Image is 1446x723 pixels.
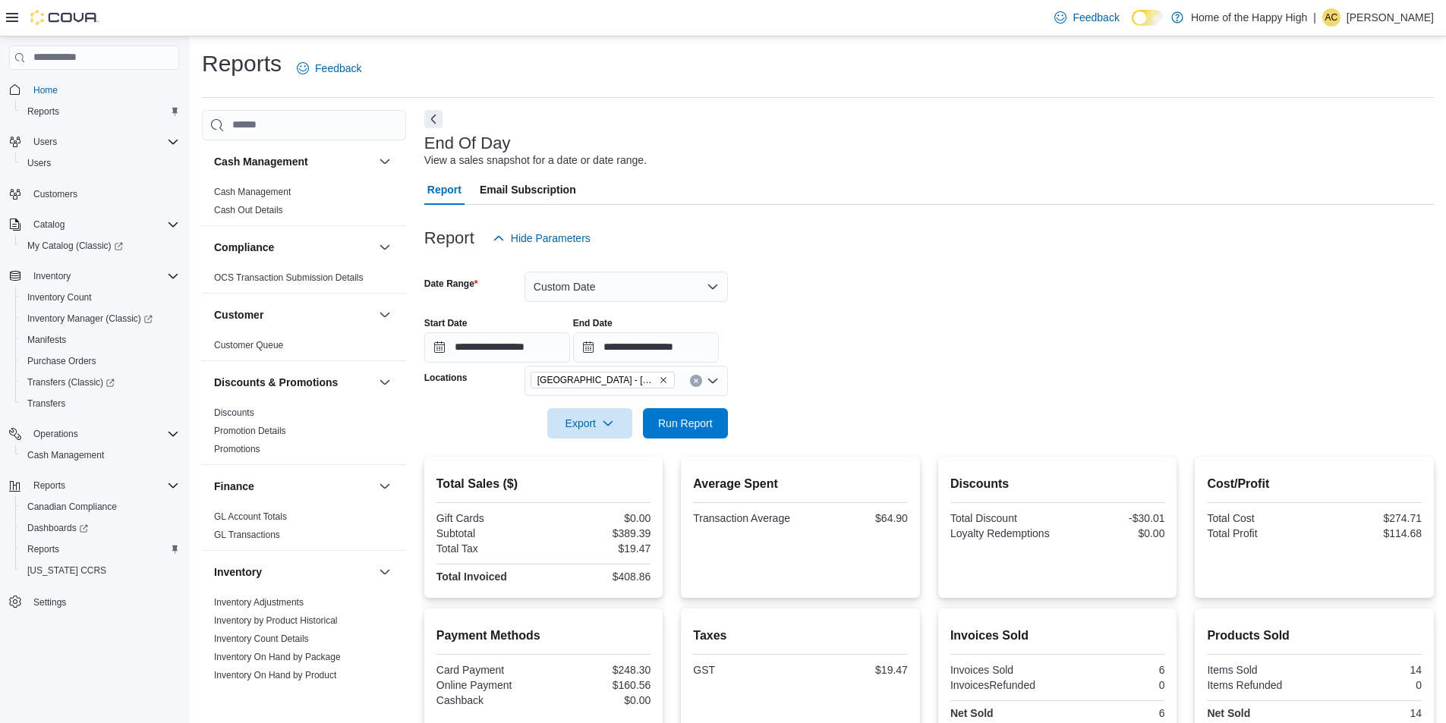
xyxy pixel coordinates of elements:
a: Cash Out Details [214,205,283,215]
div: Allan Cawthorne [1322,8,1340,27]
div: Compliance [202,269,406,293]
span: Customers [33,188,77,200]
h2: Invoices Sold [950,627,1165,645]
span: Reports [27,543,59,555]
span: Inventory Count [27,291,92,303]
h3: Discounts & Promotions [214,375,338,390]
h3: Cash Management [214,154,308,169]
h3: Finance [214,479,254,494]
div: Total Cost [1207,512,1311,524]
h3: Compliance [214,240,274,255]
a: Users [21,154,57,172]
span: Home [33,84,58,96]
span: Sherwood Park - Baseline Road - Fire & Flower [531,372,675,388]
button: Reports [27,476,71,495]
span: Dashboards [27,522,88,534]
div: GST [693,664,797,676]
p: Home of the Happy High [1191,8,1307,27]
button: Discounts & Promotions [214,375,373,390]
a: Reports [21,540,65,558]
a: Dashboards [15,517,185,539]
div: Online Payment [436,679,540,691]
span: Washington CCRS [21,561,179,580]
span: Dashboards [21,519,179,537]
button: Users [27,133,63,151]
button: Catalog [3,214,185,235]
a: Purchase Orders [21,352,102,370]
div: Items Sold [1207,664,1311,676]
button: Transfers [15,393,185,414]
button: Home [3,79,185,101]
div: $114.68 [1318,527,1422,539]
a: Settings [27,593,72,611]
span: Cash Management [214,186,291,198]
span: Inventory [33,270,71,282]
span: Dark Mode [1132,26,1133,27]
span: Reports [27,476,179,495]
a: Customer Queue [214,340,283,350]
span: Inventory by Product Historical [214,615,338,627]
div: Cashback [436,694,540,706]
span: Inventory Count [21,288,179,306]
span: Run Report [658,416,713,431]
span: Inventory On Hand by Package [214,651,341,663]
div: Loyalty Redemptions [950,527,1054,539]
div: Discounts & Promotions [202,404,406,464]
a: Feedback [1048,2,1125,33]
span: Users [27,157,51,169]
span: Settings [27,592,179,611]
button: Catalog [27,215,71,234]
span: My Catalog (Classic) [21,237,179,255]
span: OCS Transaction Submission Details [214,272,364,284]
a: Customers [27,185,83,203]
div: $389.39 [547,527,651,539]
div: Card Payment [436,664,540,676]
span: Transfers [21,395,179,413]
a: Transfers (Classic) [21,373,121,391]
button: Cash Management [214,154,373,169]
p: | [1313,8,1316,27]
span: Cash Management [27,449,104,461]
span: Feedback [1073,10,1119,25]
div: $0.00 [1060,527,1164,539]
span: Cash Out Details [214,204,283,216]
div: 0 [1060,679,1164,691]
a: Cash Management [21,446,110,464]
h2: Cost/Profit [1207,475,1422,493]
span: Canadian Compliance [21,498,179,516]
div: Total Discount [950,512,1054,524]
div: Subtotal [436,527,540,539]
span: My Catalog (Classic) [27,240,123,252]
button: Inventory [27,267,77,285]
button: Finance [214,479,373,494]
label: Start Date [424,317,468,329]
a: Discounts [214,407,254,418]
span: Reports [21,102,179,121]
a: Inventory Count Details [214,633,309,644]
span: Home [27,80,179,99]
button: Hide Parameters [487,223,597,253]
div: $64.90 [804,512,908,524]
button: Inventory Count [15,287,185,308]
div: $274.71 [1318,512,1422,524]
div: Finance [202,508,406,550]
strong: Net Sold [950,707,994,719]
button: Custom Date [525,272,728,302]
span: Manifests [21,331,179,349]
div: Customer [202,336,406,360]
div: $160.56 [547,679,651,691]
button: Export [547,408,632,439]
h3: Report [424,229,474,247]
button: [US_STATE] CCRS [15,560,185,581]
input: Press the down key to open a popover containing a calendar. [573,332,719,363]
span: Inventory Manager (Classic) [27,313,153,325]
h1: Reports [202,49,282,79]
button: Reports [15,539,185,560]
span: Users [21,154,179,172]
div: InvoicesRefunded [950,679,1054,691]
img: Cova [30,10,99,25]
a: Inventory On Hand by Product [214,670,336,681]
div: Cash Management [202,183,406,225]
span: GL Account Totals [214,511,287,523]
span: Transfers (Classic) [21,373,179,391]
